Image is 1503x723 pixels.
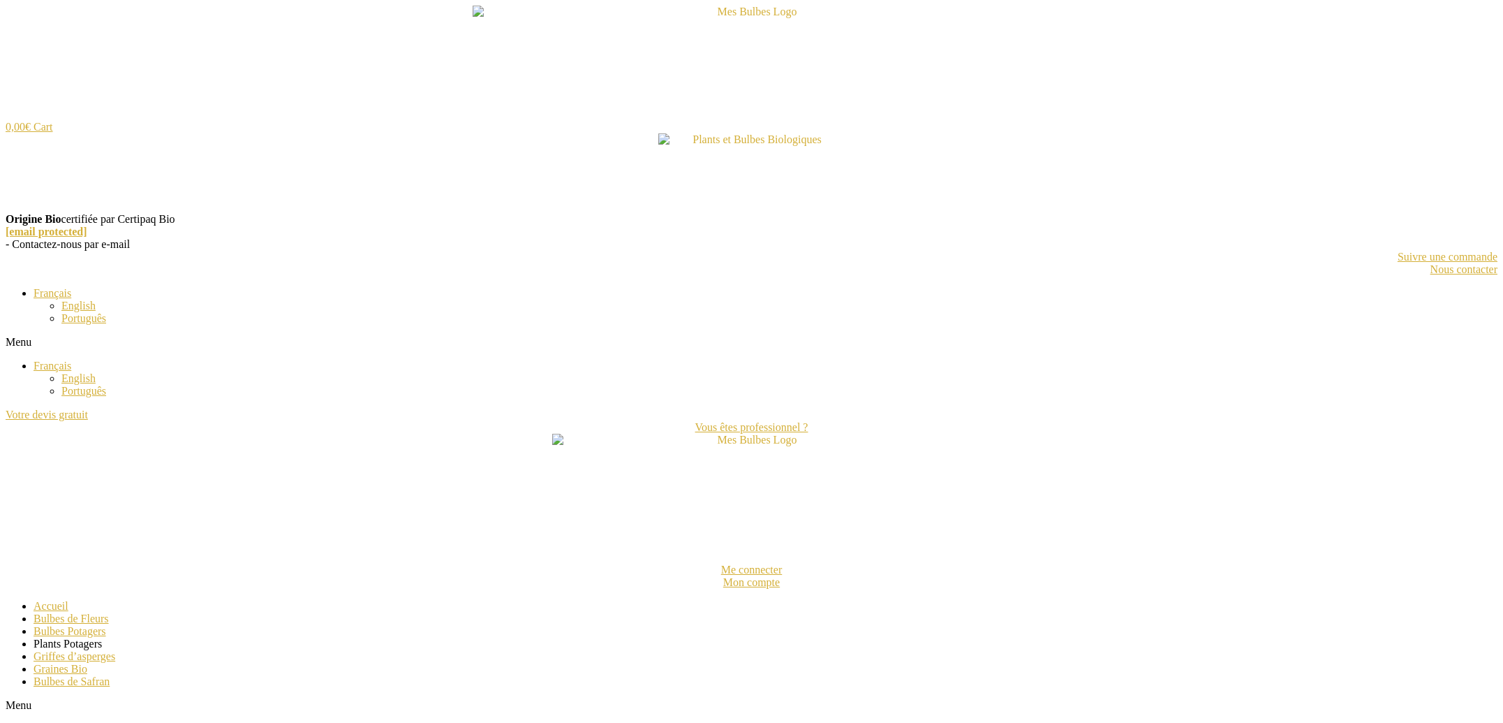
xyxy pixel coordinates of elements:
[34,650,115,662] a: Griffes d’asperges
[721,564,783,576] span: Me connecter
[6,121,31,133] bdi: 0,00
[6,699,31,711] span: Menu
[6,564,1497,576] a: Me connecter
[6,421,1497,434] a: Vous êtes professionnel ?
[552,434,952,564] img: Mes Bulbes Logo
[6,213,61,225] b: Origine Bio
[34,360,71,372] a: Français
[6,336,1497,349] div: Menu Toggle
[6,226,130,251] span: - Contactez-nous par e-mail
[34,287,71,299] a: Français
[34,600,68,612] a: Accueil
[723,576,780,589] span: Mon compte
[34,613,109,625] a: Bulbes de Fleurs
[25,121,31,133] span: €
[34,638,102,650] a: Plants Potagers
[6,576,1497,589] a: Mon compte
[61,312,106,324] a: Português
[34,675,110,687] a: Bulbes de Safran
[695,421,808,434] span: Vous êtes professionnel ?
[34,625,106,637] a: Bulbes Potagers
[6,226,130,238] a: [email protected]
[6,213,175,226] span: certifiée par Certipaq Bio
[34,121,53,133] span: Cart
[1430,263,1497,276] span: Nous contacter
[34,663,87,675] a: Graines Bio
[473,6,1031,121] img: Mes Bulbes Logo
[6,263,1497,276] a: Nous contacter
[6,121,53,133] a: 0,00€ Cart
[61,385,106,397] a: Português
[658,133,845,213] img: Plants et Bulbes Biologiques
[61,372,96,384] a: English
[6,409,88,421] a: Votre devis gratuit
[1398,251,1497,263] span: Suivre une commande
[6,251,1497,263] a: Suivre une commande
[61,300,96,312] a: English
[6,699,1497,712] div: Menu Toggle
[6,336,31,348] span: Menu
